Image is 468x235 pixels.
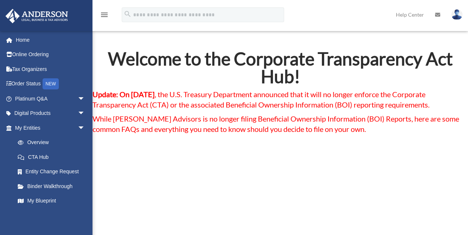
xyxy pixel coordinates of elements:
[92,50,468,89] h2: Welcome to the Corporate Transparency Act Hub!
[5,91,96,106] a: Platinum Q&Aarrow_drop_down
[10,150,92,164] a: CTA Hub
[3,9,70,23] img: Anderson Advisors Platinum Portal
[124,10,132,18] i: search
[10,179,96,194] a: Binder Walkthrough
[92,90,155,99] strong: Update: On [DATE]
[100,10,109,19] i: menu
[5,33,96,47] a: Home
[100,13,109,19] a: menu
[10,194,96,208] a: My Blueprint
[5,62,96,76] a: Tax Organizers
[78,106,92,121] span: arrow_drop_down
[5,76,96,92] a: Order StatusNEW
[92,90,430,109] span: , the U.S. Treasury Department announced that it will no longer enforce the Corporate Transparenc...
[10,208,96,223] a: Tax Due Dates
[10,135,96,150] a: Overview
[43,78,59,89] div: NEW
[5,47,96,62] a: Online Ordering
[10,164,96,179] a: Entity Change Request
[78,120,92,136] span: arrow_drop_down
[78,91,92,106] span: arrow_drop_down
[5,120,96,135] a: My Entitiesarrow_drop_down
[92,114,459,133] span: While [PERSON_NAME] Advisors is no longer filing Beneficial Ownership Information (BOI) Reports, ...
[451,9,462,20] img: User Pic
[5,106,96,121] a: Digital Productsarrow_drop_down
